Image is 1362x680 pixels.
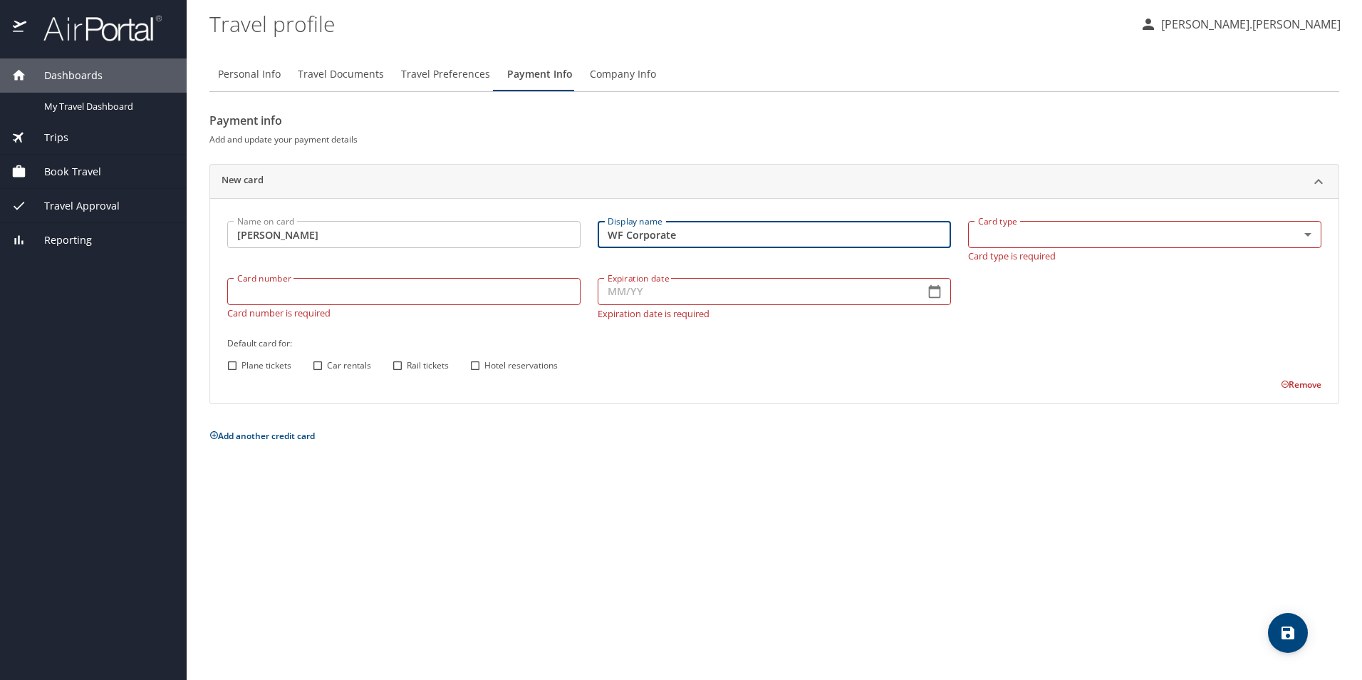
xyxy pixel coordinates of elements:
span: Payment Info [507,66,573,83]
p: Card number is required [227,305,581,318]
h6: Add and update your payment details [209,132,1339,147]
span: Plane tickets [241,359,291,372]
div: Profile [209,57,1339,91]
p: [PERSON_NAME].[PERSON_NAME] [1157,16,1341,33]
div: New card [210,165,1338,199]
img: airportal-logo.png [28,14,162,42]
input: Ex. My corporate card [598,221,951,248]
h6: Default card for: [227,336,1321,351]
h2: New card [222,173,264,190]
span: My Travel Dashboard [44,100,170,113]
span: Car rentals [327,359,371,372]
button: [PERSON_NAME].[PERSON_NAME] [1134,11,1346,37]
button: Remove [1281,378,1321,391]
div: New card [210,198,1338,403]
span: Reporting [26,232,92,248]
span: Travel Documents [298,66,384,83]
span: Personal Info [218,66,281,83]
span: Book Travel [26,164,101,180]
span: Travel Preferences [401,66,490,83]
span: Dashboards [26,68,103,83]
h2: Payment info [209,109,1339,132]
input: MM/YY [598,278,913,305]
span: Rail tickets [407,359,449,372]
span: Company Info [590,66,656,83]
p: Card type is required [968,248,1321,261]
span: Trips [26,130,68,145]
button: Add another credit card [209,430,315,442]
p: Expiration date is required [598,308,951,319]
span: Hotel reservations [484,359,558,372]
span: Travel Approval [26,198,120,214]
button: save [1268,613,1308,653]
h1: Travel profile [209,1,1128,46]
div: ​ [968,221,1321,248]
img: icon-airportal.png [13,14,28,42]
